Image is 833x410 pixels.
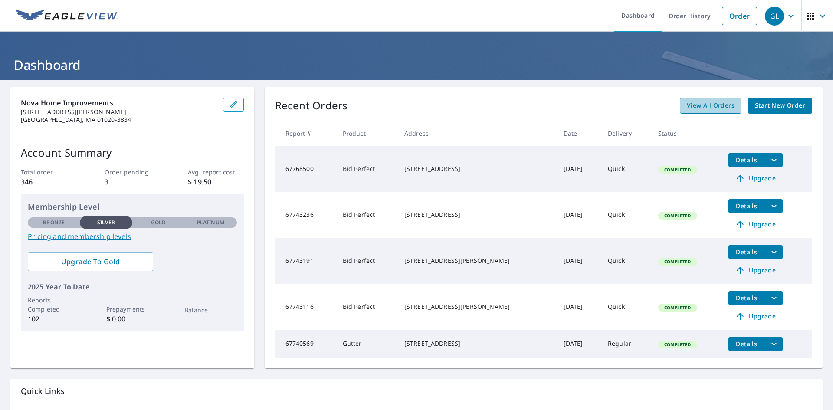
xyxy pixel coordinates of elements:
[557,121,601,146] th: Date
[336,146,397,192] td: Bid Perfect
[21,116,216,124] p: [GEOGRAPHIC_DATA], MA 01020-3834
[659,167,696,173] span: Completed
[21,177,76,187] p: 346
[97,219,115,226] p: Silver
[557,238,601,284] td: [DATE]
[601,121,651,146] th: Delivery
[728,245,765,259] button: detailsBtn-67743191
[765,337,783,351] button: filesDropdownBtn-67740569
[188,167,243,177] p: Avg. report cost
[275,330,336,358] td: 67740569
[105,167,160,177] p: Order pending
[336,284,397,330] td: Bid Perfect
[43,219,65,226] p: Bronze
[28,201,237,213] p: Membership Level
[601,146,651,192] td: Quick
[728,291,765,305] button: detailsBtn-67743116
[21,167,76,177] p: Total order
[728,171,783,185] a: Upgrade
[659,305,696,311] span: Completed
[734,311,777,321] span: Upgrade
[21,145,244,161] p: Account Summary
[734,265,777,276] span: Upgrade
[680,98,741,114] a: View All Orders
[21,386,812,397] p: Quick Links
[106,305,158,314] p: Prepayments
[734,219,777,230] span: Upgrade
[21,108,216,116] p: [STREET_ADDRESS][PERSON_NAME]
[765,245,783,259] button: filesDropdownBtn-67743191
[336,238,397,284] td: Bid Perfect
[35,257,146,266] span: Upgrade To Gold
[728,199,765,213] button: detailsBtn-67743236
[336,121,397,146] th: Product
[734,248,760,256] span: Details
[659,213,696,219] span: Completed
[28,295,80,314] p: Reports Completed
[28,282,237,292] p: 2025 Year To Date
[188,177,243,187] p: $ 19.50
[728,309,783,323] a: Upgrade
[728,217,783,231] a: Upgrade
[184,305,236,315] p: Balance
[734,156,760,164] span: Details
[651,121,721,146] th: Status
[765,199,783,213] button: filesDropdownBtn-67743236
[28,252,153,271] a: Upgrade To Gold
[765,153,783,167] button: filesDropdownBtn-67768500
[755,100,805,111] span: Start New Order
[734,294,760,302] span: Details
[275,238,336,284] td: 67743191
[601,284,651,330] td: Quick
[105,177,160,187] p: 3
[728,153,765,167] button: detailsBtn-67768500
[151,219,166,226] p: Gold
[404,164,550,173] div: [STREET_ADDRESS]
[404,339,550,348] div: [STREET_ADDRESS]
[734,340,760,348] span: Details
[275,121,336,146] th: Report #
[28,231,237,242] a: Pricing and membership levels
[601,192,651,238] td: Quick
[197,219,224,226] p: Platinum
[659,259,696,265] span: Completed
[659,341,696,348] span: Completed
[106,314,158,324] p: $ 0.00
[16,10,118,23] img: EV Logo
[557,146,601,192] td: [DATE]
[728,337,765,351] button: detailsBtn-67740569
[336,192,397,238] td: Bid Perfect
[601,330,651,358] td: Regular
[765,7,784,26] div: GL
[734,173,777,184] span: Upgrade
[275,146,336,192] td: 67768500
[557,330,601,358] td: [DATE]
[404,210,550,219] div: [STREET_ADDRESS]
[336,330,397,358] td: Gutter
[728,263,783,277] a: Upgrade
[21,98,216,108] p: Nova home Improvements
[404,256,550,265] div: [STREET_ADDRESS][PERSON_NAME]
[557,284,601,330] td: [DATE]
[722,7,757,25] a: Order
[765,291,783,305] button: filesDropdownBtn-67743116
[275,192,336,238] td: 67743236
[275,98,348,114] p: Recent Orders
[404,302,550,311] div: [STREET_ADDRESS][PERSON_NAME]
[557,192,601,238] td: [DATE]
[275,284,336,330] td: 67743116
[28,314,80,324] p: 102
[687,100,735,111] span: View All Orders
[10,56,823,74] h1: Dashboard
[734,202,760,210] span: Details
[601,238,651,284] td: Quick
[397,121,557,146] th: Address
[748,98,812,114] a: Start New Order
